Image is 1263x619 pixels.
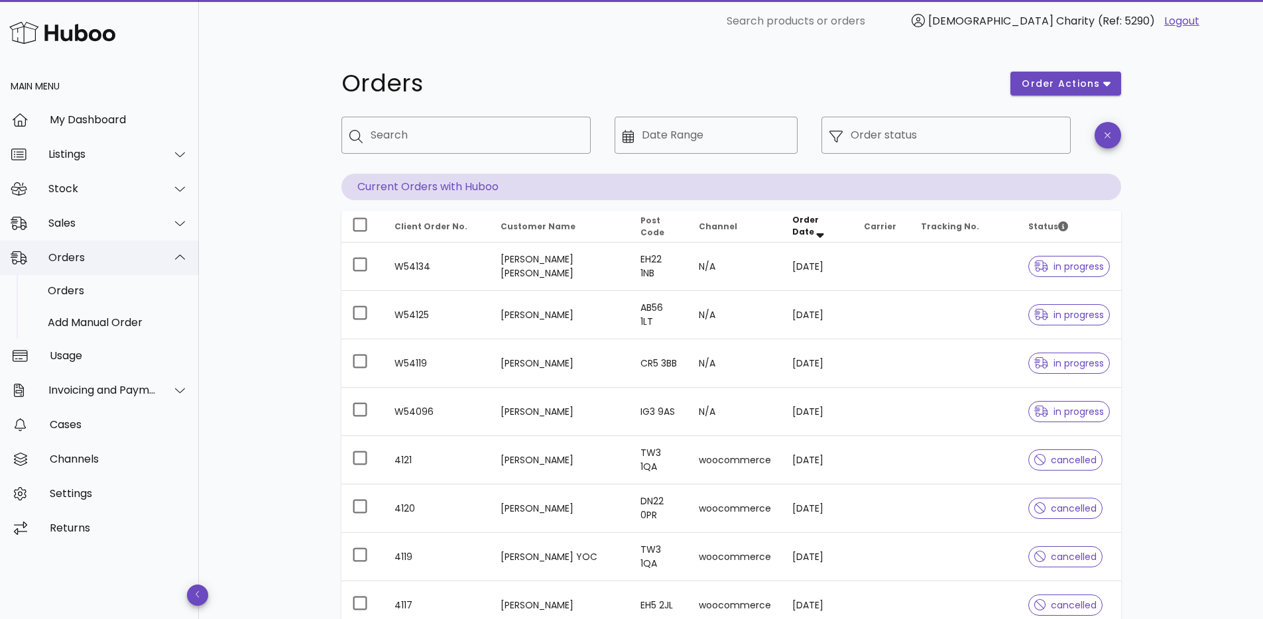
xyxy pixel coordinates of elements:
[50,487,188,500] div: Settings
[384,436,491,484] td: 4121
[9,19,115,47] img: Huboo Logo
[48,284,188,297] div: Orders
[630,533,688,581] td: TW3 1QA
[48,148,156,160] div: Listings
[384,211,491,243] th: Client Order No.
[688,291,782,339] td: N/A
[688,339,782,388] td: N/A
[490,484,630,533] td: [PERSON_NAME]
[688,484,782,533] td: woocommerce
[1010,72,1120,95] button: order actions
[490,291,630,339] td: [PERSON_NAME]
[1034,407,1105,416] span: in progress
[782,211,853,243] th: Order Date: Sorted descending. Activate to remove sorting.
[630,339,688,388] td: CR5 3BB
[792,214,819,237] span: Order Date
[921,221,979,232] span: Tracking No.
[630,484,688,533] td: DN22 0PR
[48,182,156,195] div: Stock
[48,384,156,396] div: Invoicing and Payments
[782,533,853,581] td: [DATE]
[384,388,491,436] td: W54096
[782,243,853,291] td: [DATE]
[782,436,853,484] td: [DATE]
[782,484,853,533] td: [DATE]
[341,72,995,95] h1: Orders
[630,436,688,484] td: TW3 1QA
[490,436,630,484] td: [PERSON_NAME]
[630,291,688,339] td: AB56 1LT
[688,533,782,581] td: woocommerce
[501,221,575,232] span: Customer Name
[384,339,491,388] td: W54119
[1034,504,1097,513] span: cancelled
[341,174,1121,200] p: Current Orders with Huboo
[1034,455,1097,465] span: cancelled
[490,339,630,388] td: [PERSON_NAME]
[1021,77,1101,91] span: order actions
[1034,552,1097,561] span: cancelled
[910,211,1018,243] th: Tracking No.
[782,339,853,388] td: [DATE]
[699,221,737,232] span: Channel
[1018,211,1121,243] th: Status
[1034,600,1097,610] span: cancelled
[384,533,491,581] td: 4119
[782,388,853,436] td: [DATE]
[630,243,688,291] td: EH22 1NB
[490,243,630,291] td: [PERSON_NAME] [PERSON_NAME]
[490,533,630,581] td: [PERSON_NAME] YOC
[490,388,630,436] td: [PERSON_NAME]
[688,436,782,484] td: woocommerce
[928,13,1095,28] span: [DEMOGRAPHIC_DATA] Charity
[864,221,896,232] span: Carrier
[630,388,688,436] td: IG3 9AS
[688,211,782,243] th: Channel
[50,418,188,431] div: Cases
[688,388,782,436] td: N/A
[1034,262,1105,271] span: in progress
[1034,310,1105,319] span: in progress
[384,291,491,339] td: W54125
[782,291,853,339] td: [DATE]
[1028,221,1068,232] span: Status
[50,349,188,362] div: Usage
[50,522,188,534] div: Returns
[490,211,630,243] th: Customer Name
[688,243,782,291] td: N/A
[1098,13,1155,28] span: (Ref: 5290)
[394,221,467,232] span: Client Order No.
[1164,13,1199,29] a: Logout
[48,316,188,329] div: Add Manual Order
[48,251,156,264] div: Orders
[384,243,491,291] td: W54134
[640,215,664,238] span: Post Code
[50,113,188,126] div: My Dashboard
[384,484,491,533] td: 4120
[1034,359,1105,368] span: in progress
[48,217,156,229] div: Sales
[853,211,910,243] th: Carrier
[630,211,688,243] th: Post Code
[50,453,188,465] div: Channels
